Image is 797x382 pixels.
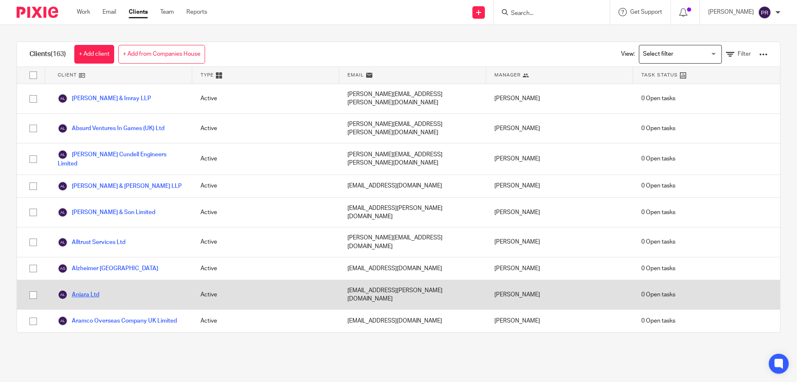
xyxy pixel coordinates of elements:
[339,257,486,280] div: [EMAIL_ADDRESS][DOMAIN_NAME]
[641,94,675,103] span: 0 Open tasks
[58,94,151,104] a: [PERSON_NAME] & Imray LLP
[58,264,68,274] img: svg%3E
[192,198,339,227] div: Active
[192,175,339,197] div: Active
[77,8,90,16] a: Work
[339,175,486,197] div: [EMAIL_ADDRESS][DOMAIN_NAME]
[641,264,675,273] span: 0 Open tasks
[641,182,675,190] span: 0 Open tasks
[609,42,768,67] div: View:
[192,280,339,310] div: Active
[486,280,633,310] div: [PERSON_NAME]
[641,317,675,325] span: 0 Open tasks
[639,45,722,64] div: Search for option
[347,71,364,79] span: Email
[192,257,339,280] div: Active
[186,8,207,16] a: Reports
[74,45,114,64] a: + Add client
[738,51,751,57] span: Filter
[486,198,633,227] div: [PERSON_NAME]
[58,264,158,274] a: Alzheimer [GEOGRAPHIC_DATA]
[58,237,125,247] a: Alltrust Services Ltd
[200,71,214,79] span: Type
[25,67,41,83] input: Select all
[486,114,633,143] div: [PERSON_NAME]
[708,8,754,16] p: [PERSON_NAME]
[129,8,148,16] a: Clients
[58,181,68,191] img: svg%3E
[51,51,66,57] span: (163)
[630,9,662,15] span: Get Support
[510,10,585,17] input: Search
[29,50,66,59] h1: Clients
[192,310,339,332] div: Active
[58,94,68,104] img: svg%3E
[641,71,678,79] span: Task Status
[641,208,675,217] span: 0 Open tasks
[192,114,339,143] div: Active
[192,227,339,257] div: Active
[58,290,68,300] img: svg%3E
[641,291,675,299] span: 0 Open tasks
[58,71,77,79] span: Client
[58,123,68,133] img: svg%3E
[339,114,486,143] div: [PERSON_NAME][EMAIL_ADDRESS][PERSON_NAME][DOMAIN_NAME]
[58,237,68,247] img: svg%3E
[118,45,205,64] a: + Add from Companies House
[339,84,486,113] div: [PERSON_NAME][EMAIL_ADDRESS][PERSON_NAME][DOMAIN_NAME]
[640,47,717,62] input: Search for option
[58,150,68,160] img: svg%3E
[641,155,675,163] span: 0 Open tasks
[641,124,675,133] span: 0 Open tasks
[486,84,633,113] div: [PERSON_NAME]
[758,6,771,19] img: svg%3E
[58,123,164,133] a: Absurd Ventures In Games (UK) Ltd
[339,280,486,310] div: [EMAIL_ADDRESS][PERSON_NAME][DOMAIN_NAME]
[486,310,633,332] div: [PERSON_NAME]
[641,238,675,246] span: 0 Open tasks
[160,8,174,16] a: Team
[103,8,116,16] a: Email
[339,310,486,332] div: [EMAIL_ADDRESS][DOMAIN_NAME]
[339,227,486,257] div: [PERSON_NAME][EMAIL_ADDRESS][DOMAIN_NAME]
[58,181,182,191] a: [PERSON_NAME] & [PERSON_NAME] LLP
[486,257,633,280] div: [PERSON_NAME]
[17,7,58,18] img: Pixie
[58,316,68,326] img: svg%3E
[494,71,521,79] span: Manager
[486,175,633,197] div: [PERSON_NAME]
[58,316,177,326] a: Aramco Overseas Company UK Limited
[339,198,486,227] div: [EMAIL_ADDRESS][PERSON_NAME][DOMAIN_NAME]
[58,207,155,217] a: [PERSON_NAME] & Son Limited
[486,227,633,257] div: [PERSON_NAME]
[339,143,486,174] div: [PERSON_NAME][EMAIL_ADDRESS][PERSON_NAME][DOMAIN_NAME]
[192,143,339,174] div: Active
[58,150,184,168] a: [PERSON_NAME] Cundell Engineers Limited
[486,143,633,174] div: [PERSON_NAME]
[58,290,99,300] a: Aniara Ltd
[58,207,68,217] img: svg%3E
[192,84,339,113] div: Active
